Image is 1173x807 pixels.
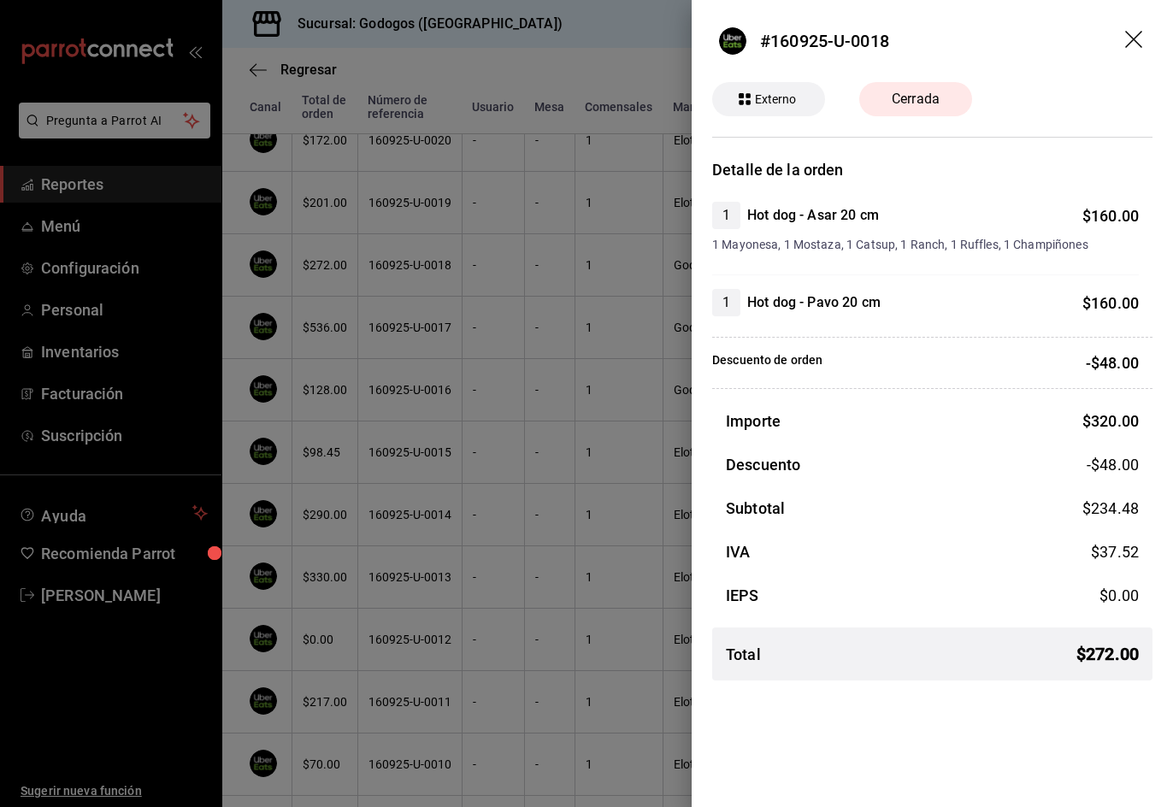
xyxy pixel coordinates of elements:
span: -$48.00 [1087,453,1139,476]
span: $ 234.48 [1082,499,1139,517]
button: drag [1125,31,1146,51]
span: $ 160.00 [1082,294,1139,312]
span: $ 320.00 [1082,412,1139,430]
div: #160925-U-0018 [760,28,889,54]
h4: Hot dog - Asar 20 cm [747,205,879,226]
h3: Importe [726,409,781,433]
span: Externo [748,91,804,109]
span: 1 [712,292,740,313]
h4: Hot dog - Pavo 20 cm [747,292,881,313]
h3: IVA [726,540,750,563]
span: Cerrada [881,89,950,109]
span: $ 272.00 [1076,641,1139,667]
p: -$48.00 [1086,351,1139,374]
h3: Detalle de la orden [712,158,1152,181]
span: 1 Mayonesa, 1 Mostaza, 1 Catsup, 1 Ranch, 1 Ruffles, 1 Champiñones [712,236,1139,254]
span: $ 37.52 [1091,543,1139,561]
span: 1 [712,205,740,226]
h3: IEPS [726,584,759,607]
h3: Subtotal [726,497,785,520]
span: $ 160.00 [1082,207,1139,225]
h3: Descuento [726,453,800,476]
h3: Total [726,643,761,666]
p: Descuento de orden [712,351,822,374]
span: $ 0.00 [1099,586,1139,604]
